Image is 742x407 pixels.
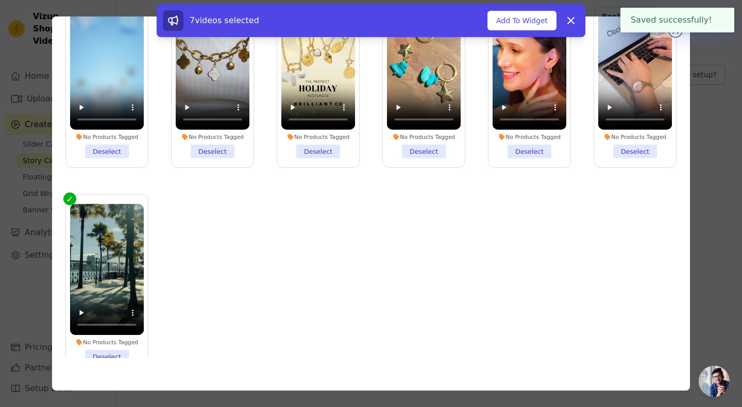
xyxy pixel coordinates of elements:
[712,14,724,26] button: Close
[176,133,249,140] div: No Products Tagged
[493,133,566,140] div: No Products Tagged
[699,366,730,397] div: Open chat
[281,133,355,140] div: No Products Tagged
[598,133,672,140] div: No Products Tagged
[620,8,734,32] div: Saved successfully!
[70,339,144,346] div: No Products Tagged
[190,15,259,25] span: 7 videos selected
[387,133,461,140] div: No Products Tagged
[487,11,556,30] button: Add To Widget
[70,133,144,140] div: No Products Tagged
